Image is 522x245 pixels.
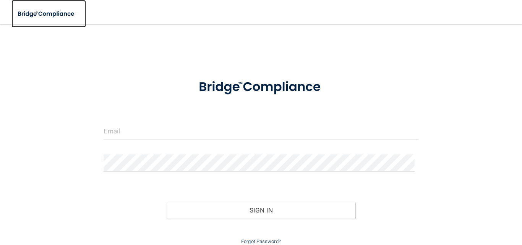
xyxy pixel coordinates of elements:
[185,70,337,104] img: bridge_compliance_login_screen.278c3ca4.svg
[104,122,418,140] input: Email
[241,239,281,244] a: Forgot Password?
[484,192,513,221] iframe: Drift Widget Chat Controller
[167,202,355,219] button: Sign In
[11,6,82,22] img: bridge_compliance_login_screen.278c3ca4.svg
